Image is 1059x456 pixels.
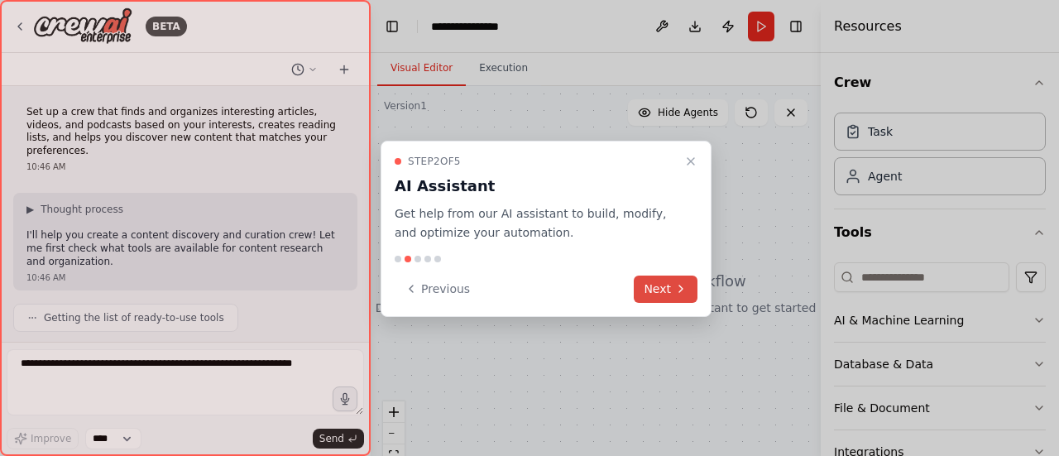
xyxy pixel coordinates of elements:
[408,155,461,168] span: Step 2 of 5
[395,175,678,198] h3: AI Assistant
[395,204,678,242] p: Get help from our AI assistant to build, modify, and optimize your automation.
[681,151,701,171] button: Close walkthrough
[634,276,697,303] button: Next
[395,276,480,303] button: Previous
[381,15,404,38] button: Hide left sidebar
